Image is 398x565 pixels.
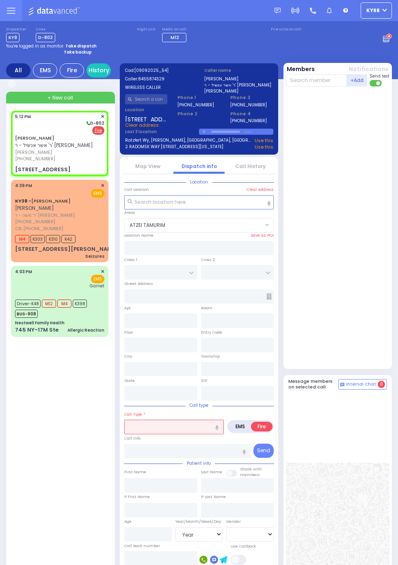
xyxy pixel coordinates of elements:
[6,43,64,49] span: You're logged in as monitor.
[201,305,212,311] label: Room
[124,494,150,500] label: P First Name
[61,235,76,243] span: K42
[138,76,164,82] span: 8455874329
[366,7,380,14] span: ky68
[15,166,71,174] div: [STREET_ADDRESS]
[125,122,159,128] span: Clear address
[231,543,256,549] label: Use Callback
[124,218,274,233] span: ATZEI TAMURIM
[137,27,155,32] label: Night unit
[124,233,154,238] label: Location Name
[125,137,252,144] a: Ratzfert Wy, [PERSON_NAME], [GEOGRAPHIC_DATA], [GEOGRAPHIC_DATA]
[240,466,262,472] small: Share with
[60,63,84,78] div: Fire
[201,469,222,475] label: Last Name
[30,235,45,243] span: K303
[87,63,111,78] a: History
[124,436,141,441] label: Call Info
[134,67,169,73] span: [09092025_54]
[57,300,71,308] span: M4
[67,327,104,333] div: Allergic Reaction
[125,84,194,91] label: WIRELESS CALLER
[46,235,60,243] span: K310
[101,268,104,275] span: ✕
[124,195,274,210] input: Search location here
[162,27,189,32] label: Medic on call
[230,110,273,117] span: Phone 4
[6,33,19,42] span: KY9
[85,253,104,259] div: Seizures
[124,210,135,216] label: Areas
[230,94,273,101] span: Phone 3
[90,283,104,289] span: Garnet
[15,300,41,308] span: Driver-K48
[15,235,29,243] span: M4
[64,49,92,55] strong: Take backup
[266,293,272,300] span: Other building occupants
[124,187,149,192] label: Call Location
[182,163,217,170] a: Dispatch info
[36,27,55,32] label: Lines
[201,494,226,500] label: P Last Name
[48,94,73,101] span: + New call
[125,129,199,135] label: Last 3 location
[15,212,102,219] span: ר' משה - ר' [PERSON_NAME]
[124,469,146,475] label: First Name
[340,383,344,387] img: comment-alt.png
[370,79,383,87] label: Turn off text
[204,76,273,82] label: [PERSON_NAME]
[65,43,97,49] strong: Take dispatch
[288,379,339,389] h5: Message members on selected call
[15,198,31,204] span: KY38 -
[349,65,389,73] button: Notifications
[226,519,241,524] label: Gender
[85,120,104,126] span: D-802
[287,65,315,73] button: Members
[201,257,215,263] label: Cross 2
[15,326,58,334] div: 745 NY-17M Ste
[91,275,104,283] span: EMS
[15,218,55,225] span: [PHONE_NUMBER]
[235,163,266,170] a: Call History
[255,137,273,144] a: Use this
[124,519,132,524] label: Age
[6,63,30,78] div: All
[130,222,165,229] span: ATZEI TAMURIM
[15,155,55,162] span: [PHONE_NUMBER]
[201,330,222,335] label: Entry Code
[15,205,54,211] span: [PERSON_NAME]
[125,115,168,122] span: [STREET_ADDRESS]
[171,34,179,41] span: M12
[124,330,133,335] label: Floor
[15,198,71,204] a: [PERSON_NAME]
[6,27,26,32] label: Dispatcher
[240,472,260,477] span: members
[177,102,214,108] label: [PHONE_NUMBER]
[124,412,145,417] label: Call Type *
[15,269,32,275] span: 4:03 PM
[204,67,273,73] label: Caller name
[175,519,223,524] div: Year/Month/Week/Day
[135,163,160,170] a: Map View
[42,300,56,308] span: M12
[73,300,87,308] span: K398
[253,444,274,458] button: Send
[15,114,31,120] span: 5:12 PM
[125,76,194,82] label: Caller:
[346,382,376,387] span: Internal Chat
[125,94,168,104] input: Search a contact
[124,281,153,287] label: Street Address
[204,82,273,88] label: ר' אשר אנשיל - ר' [PERSON_NAME]
[230,102,267,108] label: [PHONE_NUMBER]
[15,183,32,189] span: 4:39 PM
[186,402,212,408] span: Call type
[124,354,132,359] label: City
[15,245,118,253] div: [STREET_ADDRESS][PERSON_NAME]
[36,33,55,42] span: D-802
[183,460,215,466] span: Patient info
[15,142,93,149] span: ר' אשר אנשיל - ר' [PERSON_NAME]
[125,67,194,73] label: Cad:
[15,135,54,141] a: [PERSON_NAME]
[101,113,104,120] span: ✕
[124,257,137,263] label: Cross 1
